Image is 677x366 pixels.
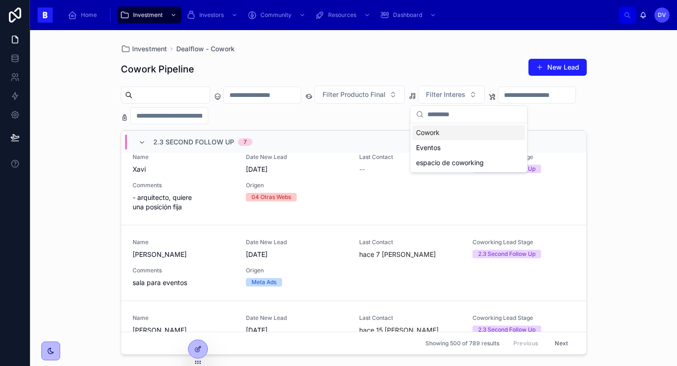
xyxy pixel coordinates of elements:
[244,7,310,24] a: Community
[133,193,235,212] span: - arquitecto, quiere una posición fija
[426,90,465,99] span: Filter Interes
[133,314,235,322] span: Name
[377,7,441,24] a: Dashboard
[359,314,461,322] span: Last Contact
[246,239,348,246] span: Date New Lead
[410,123,527,172] div: Suggestions
[60,5,619,25] div: scrollable content
[133,165,235,174] span: Xavi
[117,7,181,24] a: Investment
[472,239,575,246] span: Coworking Lead Stage
[121,225,586,301] a: Name[PERSON_NAME]Date New Lead[DATE]Last Contacthace 7 [PERSON_NAME]Coworking Lead Stage2.3 Secon...
[359,153,461,161] span: Last Contact
[412,125,525,140] div: Cowork
[246,182,348,189] span: Origen
[359,165,365,174] span: --
[132,44,167,54] span: Investment
[418,86,485,103] button: Select Button
[315,86,405,103] button: Select Button
[252,278,276,286] div: Meta Ads
[121,63,194,76] h1: Cowork Pipeline
[133,326,235,335] span: [PERSON_NAME]
[246,153,348,161] span: Date New Lead
[260,11,291,19] span: Community
[121,44,167,54] a: Investment
[133,278,235,287] span: sala para eventos
[658,11,666,19] span: DV
[246,314,348,322] span: Date New Lead
[133,267,235,274] span: Comments
[133,250,235,259] span: [PERSON_NAME]
[359,250,436,259] p: hace 7 [PERSON_NAME]
[199,11,224,19] span: Investors
[528,59,587,76] button: New Lead
[244,138,247,146] div: 7
[246,250,348,259] span: [DATE]
[472,314,575,322] span: Coworking Lead Stage
[323,90,386,99] span: Filter Producto Final
[478,326,535,334] div: 2.3 Second Follow Up
[246,267,348,274] span: Origen
[38,8,53,23] img: App logo
[312,7,375,24] a: Resources
[133,11,163,19] span: Investment
[359,239,461,246] span: Last Contact
[121,140,586,225] a: NameXaviDate New Lead[DATE]Last Contact--Coworking Lead Stage2.3 Second Follow UpComments- arquit...
[183,7,243,24] a: Investors
[328,11,356,19] span: Resources
[359,326,439,335] p: hace 15 [PERSON_NAME]
[65,7,103,24] a: Home
[252,193,291,201] div: 04 Otras Webs
[81,11,97,19] span: Home
[153,137,234,147] span: 2.3 Second Follow Up
[393,11,422,19] span: Dashboard
[412,155,525,170] div: espacio de coworking
[246,326,348,335] span: [DATE]
[478,250,535,258] div: 2.3 Second Follow Up
[412,140,525,155] div: Eventos
[246,165,348,174] span: [DATE]
[133,239,235,246] span: Name
[425,340,499,347] span: Showing 500 of 789 results
[176,44,235,54] a: Dealflow - Cowork
[133,182,235,189] span: Comments
[133,153,235,161] span: Name
[548,336,575,350] button: Next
